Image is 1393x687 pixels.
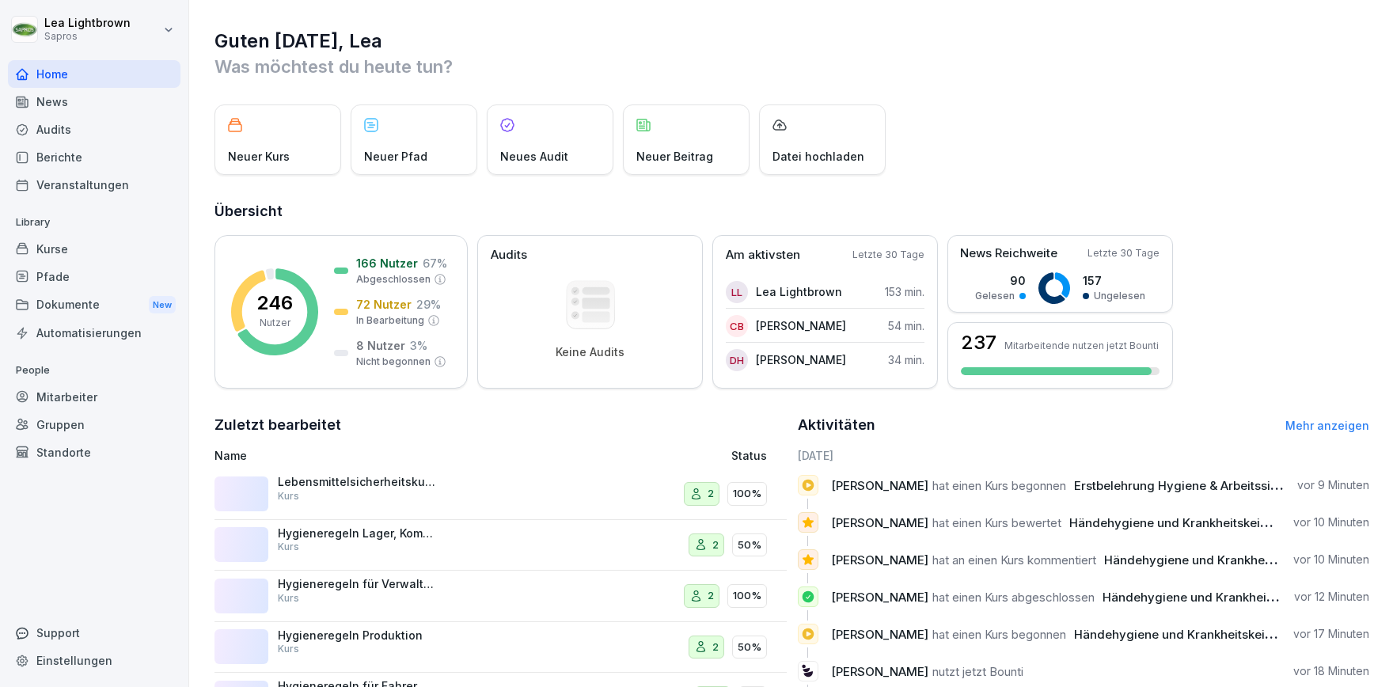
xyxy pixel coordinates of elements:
p: 72 Nutzer [356,296,412,313]
p: 67 % [423,255,447,271]
p: 2 [708,486,714,502]
p: 3 % [410,337,427,354]
p: Hygieneregeln für Verwaltung & Technik [278,577,436,591]
p: 50% [738,537,761,553]
p: vor 10 Minuten [1293,552,1369,567]
h2: Übersicht [214,200,1369,222]
p: Mitarbeitende nutzen jetzt Bounti [1004,340,1159,351]
div: Dokumente [8,290,180,320]
div: DH [726,349,748,371]
span: hat einen Kurs bewertet [932,515,1061,530]
p: [PERSON_NAME] [756,317,846,334]
span: [PERSON_NAME] [831,515,928,530]
h1: Guten [DATE], Lea [214,28,1369,54]
p: Hygieneregeln Produktion [278,628,436,643]
a: Audits [8,116,180,143]
div: CB [726,315,748,337]
p: Lebensmittelsicherheitskultur [278,475,436,489]
p: 153 min. [885,283,924,300]
a: LebensmittelsicherheitskulturKurs2100% [214,469,787,520]
p: 2 [708,588,714,604]
p: Kurs [278,489,299,503]
p: Lea Lightbrown [756,283,842,300]
p: Kurs [278,540,299,554]
a: Mehr anzeigen [1285,419,1369,432]
p: Lea Lightbrown [44,17,131,30]
p: Neues Audit [500,148,568,165]
p: Kurs [278,591,299,605]
span: Erstbelehrung Hygiene & Arbeitssicherheit [1074,478,1318,493]
div: Support [8,619,180,647]
a: Mitarbeiter [8,383,180,411]
a: Kurse [8,235,180,263]
p: 34 min. [888,351,924,368]
p: [PERSON_NAME] [756,351,846,368]
p: 29 % [416,296,441,313]
p: Letzte 30 Tage [1087,246,1160,260]
p: Nicht begonnen [356,355,431,369]
a: Automatisierungen [8,319,180,347]
p: Neuer Beitrag [636,148,713,165]
a: Hygieneregeln für Verwaltung & TechnikKurs2100% [214,571,787,622]
p: Abgeschlossen [356,272,431,287]
span: [PERSON_NAME] [831,627,928,642]
p: Nutzer [260,316,290,330]
span: [PERSON_NAME] [831,552,928,567]
p: Sapros [44,31,131,42]
p: 90 [975,272,1026,289]
p: Was möchtest du heute tun? [214,54,1369,79]
p: 166 Nutzer [356,255,418,271]
span: Händehygiene und Krankheitskeime [1074,627,1283,642]
div: LL [726,281,748,303]
span: Händehygiene und Krankheitskeime [1103,590,1311,605]
p: 50% [738,640,761,655]
span: hat einen Kurs abgeschlossen [932,590,1095,605]
a: Einstellungen [8,647,180,674]
p: Ungelesen [1094,289,1145,303]
p: Kurs [278,642,299,656]
p: Gelesen [975,289,1015,303]
a: Veranstaltungen [8,171,180,199]
a: Berichte [8,143,180,171]
a: Home [8,60,180,88]
p: vor 17 Minuten [1293,626,1369,642]
p: Letzte 30 Tage [852,248,924,262]
p: 100% [733,486,761,502]
div: News [8,88,180,116]
span: hat einen Kurs begonnen [932,478,1066,493]
p: Status [731,447,767,464]
a: DokumenteNew [8,290,180,320]
a: Standorte [8,438,180,466]
p: 2 [712,640,719,655]
span: [PERSON_NAME] [831,478,928,493]
span: Händehygiene und Krankheitskeime [1069,515,1278,530]
p: Name [214,447,571,464]
p: vor 12 Minuten [1294,589,1369,605]
div: Gruppen [8,411,180,438]
span: nutzt jetzt Bounti [932,664,1023,679]
span: hat einen Kurs begonnen [932,627,1066,642]
div: New [149,296,176,314]
h3: 237 [961,333,996,352]
span: Händehygiene und Krankheitskeime [1104,552,1313,567]
p: vor 18 Minuten [1293,663,1369,679]
p: 2 [712,537,719,553]
a: Pfade [8,263,180,290]
p: 246 [256,294,293,313]
p: vor 10 Minuten [1293,514,1369,530]
span: [PERSON_NAME] [831,664,928,679]
p: 157 [1083,272,1145,289]
p: Neuer Kurs [228,148,290,165]
p: 100% [733,588,761,604]
p: Am aktivsten [726,246,800,264]
a: Hygieneregeln Lager, Kommission und RampeKurs250% [214,520,787,571]
p: Audits [491,246,527,264]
